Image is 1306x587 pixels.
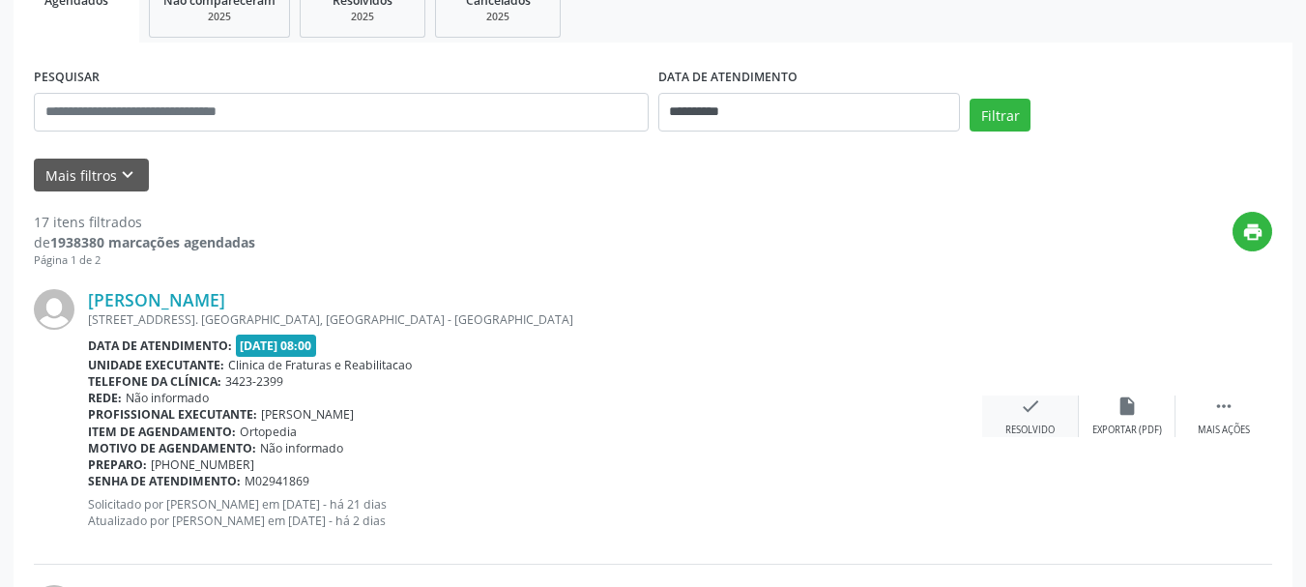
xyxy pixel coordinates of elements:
span: Não informado [260,440,343,456]
span: 3423-2399 [225,373,283,390]
b: Senha de atendimento: [88,473,241,489]
div: [STREET_ADDRESS]. [GEOGRAPHIC_DATA], [GEOGRAPHIC_DATA] - [GEOGRAPHIC_DATA] [88,311,982,328]
i: print [1242,221,1263,243]
b: Preparo: [88,456,147,473]
b: Profissional executante: [88,406,257,423]
button: Filtrar [970,99,1030,132]
b: Item de agendamento: [88,424,236,440]
b: Data de atendimento: [88,338,232,354]
span: [PERSON_NAME] [261,406,354,423]
span: [DATE] 08:00 [236,335,317,357]
div: Página 1 de 2 [34,252,255,269]
i: keyboard_arrow_down [117,164,138,186]
button: print [1233,212,1272,251]
strong: 1938380 marcações agendadas [50,233,255,251]
button: Mais filtroskeyboard_arrow_down [34,159,149,192]
b: Unidade executante: [88,357,224,373]
div: 2025 [163,10,276,24]
div: Exportar (PDF) [1092,424,1162,437]
label: PESQUISAR [34,63,100,93]
div: 17 itens filtrados [34,212,255,232]
b: Rede: [88,390,122,406]
div: 2025 [314,10,411,24]
i: check [1020,396,1041,417]
span: Clinica de Fraturas e Reabilitacao [228,357,412,373]
i:  [1213,396,1234,417]
div: 2025 [450,10,546,24]
i: insert_drive_file [1117,396,1138,417]
b: Telefone da clínica: [88,373,221,390]
div: Resolvido [1005,424,1055,437]
a: [PERSON_NAME] [88,289,225,310]
span: [PHONE_NUMBER] [151,456,254,473]
div: de [34,232,255,252]
b: Motivo de agendamento: [88,440,256,456]
span: Ortopedia [240,424,297,440]
div: Mais ações [1198,424,1250,437]
p: Solicitado por [PERSON_NAME] em [DATE] - há 21 dias Atualizado por [PERSON_NAME] em [DATE] - há 2... [88,496,982,529]
span: Não informado [126,390,209,406]
label: DATA DE ATENDIMENTO [658,63,798,93]
span: M02941869 [245,473,309,489]
img: img [34,289,74,330]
